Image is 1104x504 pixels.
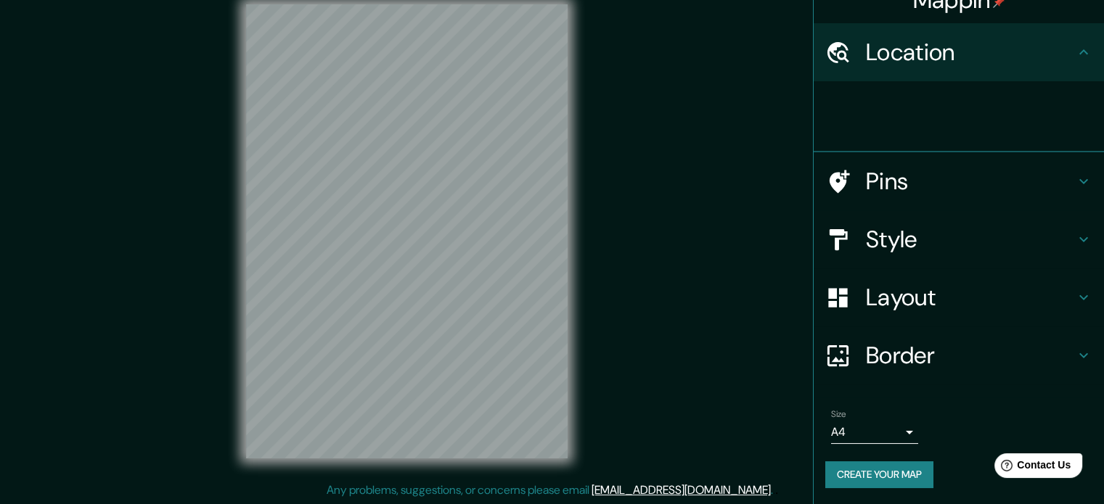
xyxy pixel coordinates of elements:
[327,482,773,499] p: Any problems, suggestions, or concerns please email .
[814,210,1104,268] div: Style
[775,482,778,499] div: .
[866,225,1075,254] h4: Style
[814,152,1104,210] div: Pins
[814,268,1104,326] div: Layout
[866,38,1075,67] h4: Location
[866,283,1075,312] h4: Layout
[825,461,933,488] button: Create your map
[814,23,1104,81] div: Location
[866,167,1075,196] h4: Pins
[975,447,1088,488] iframe: Help widget launcher
[866,341,1075,370] h4: Border
[814,326,1104,384] div: Border
[831,408,846,421] label: Size
[592,482,771,497] a: [EMAIL_ADDRESS][DOMAIN_NAME]
[831,421,918,444] div: A4
[773,482,775,499] div: .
